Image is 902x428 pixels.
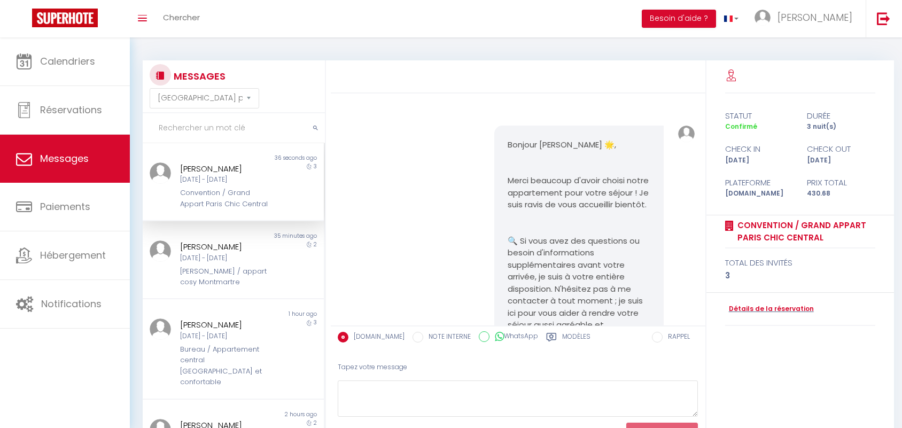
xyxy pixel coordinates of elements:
p: Bonjour [PERSON_NAME] 🌟, [508,139,650,151]
span: 3 [314,318,317,326]
img: ... [678,126,695,142]
div: durée [800,110,882,122]
span: Réservations [40,103,102,116]
div: [DATE] [718,155,800,166]
img: ... [755,10,771,26]
button: Besoin d'aide ? [642,10,716,28]
div: [DOMAIN_NAME] [718,189,800,199]
img: ... [150,162,171,184]
h3: MESSAGES [171,64,226,88]
span: 2 [314,419,317,427]
span: [PERSON_NAME] [777,11,852,24]
span: Hébergement [40,248,106,262]
div: Convention / Grand Appart Paris Chic Central [180,188,271,209]
div: 3 [725,269,875,282]
img: ... [150,318,171,340]
span: Paiements [40,200,90,213]
span: Messages [40,152,89,165]
label: NOTE INTERNE [423,332,471,344]
div: [DATE] - [DATE] [180,253,271,263]
div: Plateforme [718,176,800,189]
div: [DATE] - [DATE] [180,175,271,185]
p: Merci beaucoup d'avoir choisi notre appartement pour votre séjour ! Je suis ravis de vous accueil... [508,175,650,211]
span: Confirmé [725,122,757,131]
img: Super Booking [32,9,98,27]
span: 3 [314,162,317,170]
label: WhatsApp [489,331,538,343]
div: [PERSON_NAME] [180,240,271,253]
div: check in [718,143,800,155]
img: logout [877,12,890,25]
span: Chercher [163,12,200,23]
div: [PERSON_NAME] [180,318,271,331]
div: Tapez votre message [338,354,698,380]
div: 36 seconds ago [233,154,323,162]
div: Bureau / Appartement central [GEOGRAPHIC_DATA] et confortable [180,344,271,388]
label: [DOMAIN_NAME] [348,332,405,344]
div: 3 nuit(s) [800,122,882,132]
p: 🔍 Si vous avez des questions ou besoin d'informations supplémentaires avant votre arrivée, je sui... [508,235,650,344]
a: Convention / Grand Appart Paris Chic Central [734,219,875,244]
a: Détails de la réservation [725,304,814,314]
label: Modèles [562,332,590,345]
input: Rechercher un mot clé [143,113,325,143]
div: statut [718,110,800,122]
span: 2 [314,240,317,248]
div: [PERSON_NAME] [180,162,271,175]
div: Prix total [800,176,882,189]
div: 1 hour ago [233,310,323,318]
div: [DATE] - [DATE] [180,331,271,341]
div: [PERSON_NAME] / appart cosy Montmartre [180,266,271,288]
span: Notifications [41,297,102,310]
div: [DATE] [800,155,882,166]
img: ... [150,240,171,262]
span: Calendriers [40,55,95,68]
div: 2 hours ago [233,410,323,419]
div: 35 minutes ago [233,232,323,240]
div: 430.68 [800,189,882,199]
div: check out [800,143,882,155]
div: total des invités [725,256,875,269]
label: RAPPEL [663,332,690,344]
